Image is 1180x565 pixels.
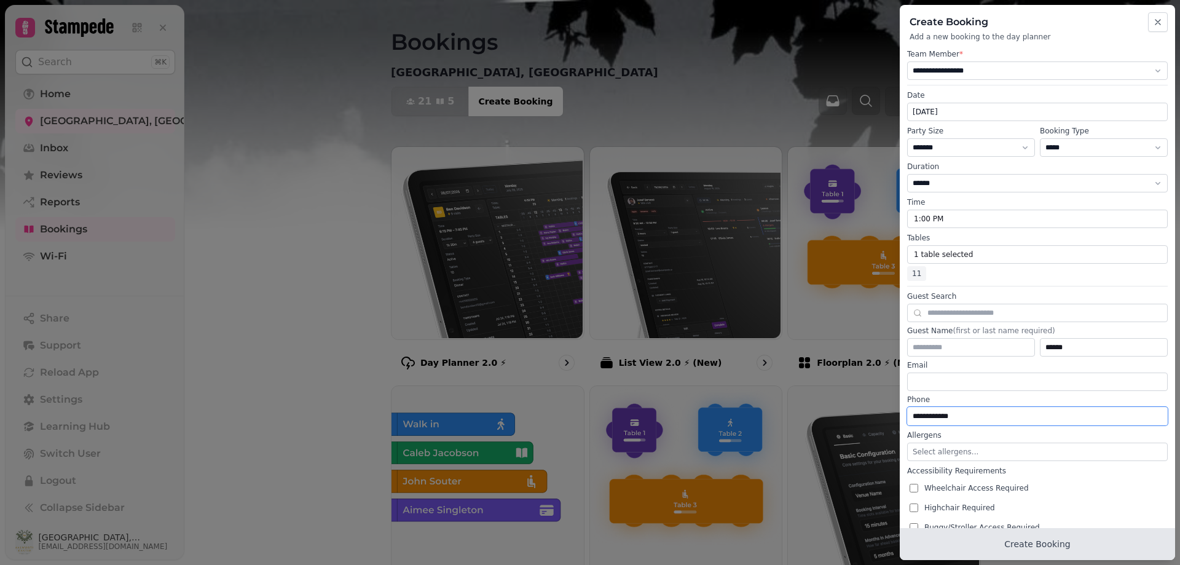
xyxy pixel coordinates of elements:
input: Wheelchair Access Required [910,484,918,492]
label: Team Member [907,49,1168,59]
span: Wheelchair Access Required [924,483,1029,493]
span: Buggy/Stroller Access Required [924,523,1040,532]
span: 11 [907,266,926,281]
button: [DATE] [907,103,1168,121]
button: Create Booking [900,528,1175,560]
span: (first or last name required) [953,326,1055,335]
label: Date [907,90,1168,100]
p: Add a new booking to the day planner [910,32,1165,42]
button: 1 table selected [907,245,1168,264]
span: Select allergens... [913,448,978,456]
span: Highchair Required [924,503,995,513]
label: Email [907,360,1168,370]
label: Accessibility Requirements [907,466,1168,476]
label: Tables [907,233,1168,243]
input: Buggy/Stroller Access Required [910,523,918,532]
button: 1:00 PM [907,210,1168,228]
input: Highchair Required [910,504,918,512]
label: Guest Search [907,291,1168,301]
label: Duration [907,162,1168,172]
label: Party Size [907,126,1035,136]
h2: Create Booking [910,15,1165,30]
label: Time [907,197,1168,207]
label: Phone [907,395,1168,405]
button: Select allergens... [907,443,1168,461]
label: Guest Name [907,326,1168,336]
label: Booking Type [1040,126,1168,136]
label: Allergens [907,430,1168,440]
